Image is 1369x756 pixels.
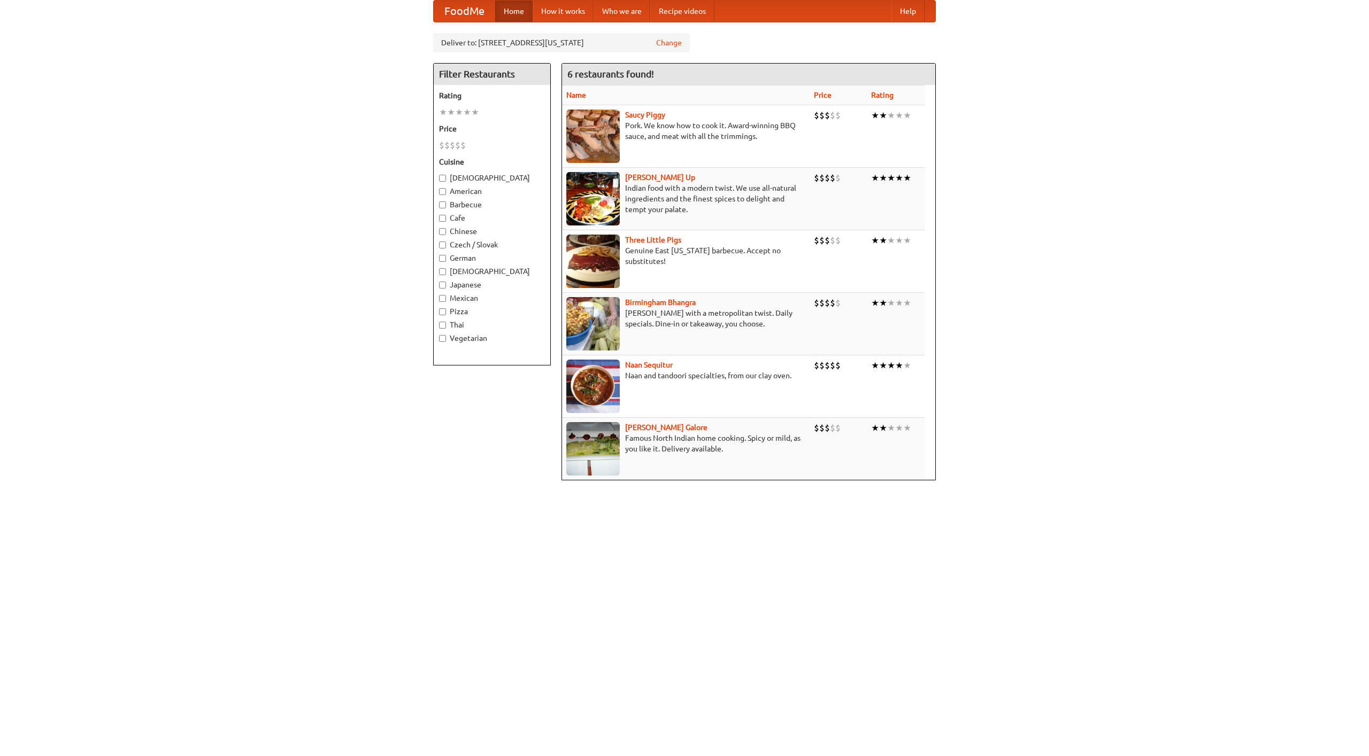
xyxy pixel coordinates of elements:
[895,360,903,371] li: ★
[439,306,545,317] label: Pizza
[879,172,887,184] li: ★
[566,360,620,413] img: naansequitur.jpg
[819,172,825,184] li: $
[879,110,887,121] li: ★
[439,175,446,182] input: [DEMOGRAPHIC_DATA]
[439,139,444,151] li: $
[439,239,545,250] label: Czech / Slovak
[439,255,446,262] input: German
[439,319,545,330] label: Thai
[819,110,825,121] li: $
[814,172,819,184] li: $
[830,235,835,246] li: $
[566,370,805,381] p: Naan and tandoori specialties, from our clay oven.
[439,215,446,222] input: Cafe
[871,110,879,121] li: ★
[455,139,460,151] li: $
[625,236,681,244] a: Three Little Pigs
[439,173,545,183] label: [DEMOGRAPHIC_DATA]
[439,241,446,248] input: Czech / Slovak
[891,1,925,22] a: Help
[439,228,446,235] input: Chinese
[825,172,830,184] li: $
[444,139,450,151] li: $
[455,106,463,118] li: ★
[819,360,825,371] li: $
[566,91,586,99] a: Name
[625,423,707,432] a: [PERSON_NAME] Galore
[439,308,446,315] input: Pizza
[625,173,695,182] a: [PERSON_NAME] Up
[439,106,447,118] li: ★
[825,297,830,309] li: $
[625,298,696,307] a: Birmingham Bhangra
[625,111,665,119] a: Saucy Piggy
[895,422,903,434] li: ★
[830,360,835,371] li: $
[566,433,805,454] p: Famous North Indian home cooking. Spicy or mild, as you like it. Delivery available.
[439,253,545,263] label: German
[566,308,805,329] p: [PERSON_NAME] with a metropolitan twist. Daily specials. Dine-in or takeaway, you choose.
[835,172,841,184] li: $
[903,110,911,121] li: ★
[830,110,835,121] li: $
[903,360,911,371] li: ★
[439,282,446,289] input: Japanese
[460,139,466,151] li: $
[895,110,903,121] li: ★
[887,422,895,434] li: ★
[895,172,903,184] li: ★
[879,297,887,309] li: ★
[625,361,673,369] a: Naan Sequitur
[871,422,879,434] li: ★
[819,422,825,434] li: $
[495,1,533,22] a: Home
[439,188,446,195] input: American
[566,183,805,215] p: Indian food with a modern twist. We use all-natural ingredients and the finest spices to delight ...
[887,110,895,121] li: ★
[439,295,446,302] input: Mexican
[439,90,545,101] h5: Rating
[434,1,495,22] a: FoodMe
[594,1,650,22] a: Who we are
[439,333,545,344] label: Vegetarian
[903,422,911,434] li: ★
[871,297,879,309] li: ★
[447,106,455,118] li: ★
[825,422,830,434] li: $
[879,235,887,246] li: ★
[895,235,903,246] li: ★
[879,360,887,371] li: ★
[434,64,550,85] h4: Filter Restaurants
[814,360,819,371] li: $
[835,297,841,309] li: $
[887,297,895,309] li: ★
[450,139,455,151] li: $
[463,106,471,118] li: ★
[439,335,446,342] input: Vegetarian
[566,235,620,288] img: littlepigs.jpg
[439,266,545,277] label: [DEMOGRAPHIC_DATA]
[567,69,654,79] ng-pluralize: 6 restaurants found!
[887,235,895,246] li: ★
[814,110,819,121] li: $
[871,235,879,246] li: ★
[835,110,841,121] li: $
[439,226,545,237] label: Chinese
[819,297,825,309] li: $
[439,322,446,329] input: Thai
[439,279,545,290] label: Japanese
[830,422,835,434] li: $
[814,422,819,434] li: $
[887,172,895,184] li: ★
[835,422,841,434] li: $
[879,422,887,434] li: ★
[825,360,830,371] li: $
[439,157,545,167] h5: Cuisine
